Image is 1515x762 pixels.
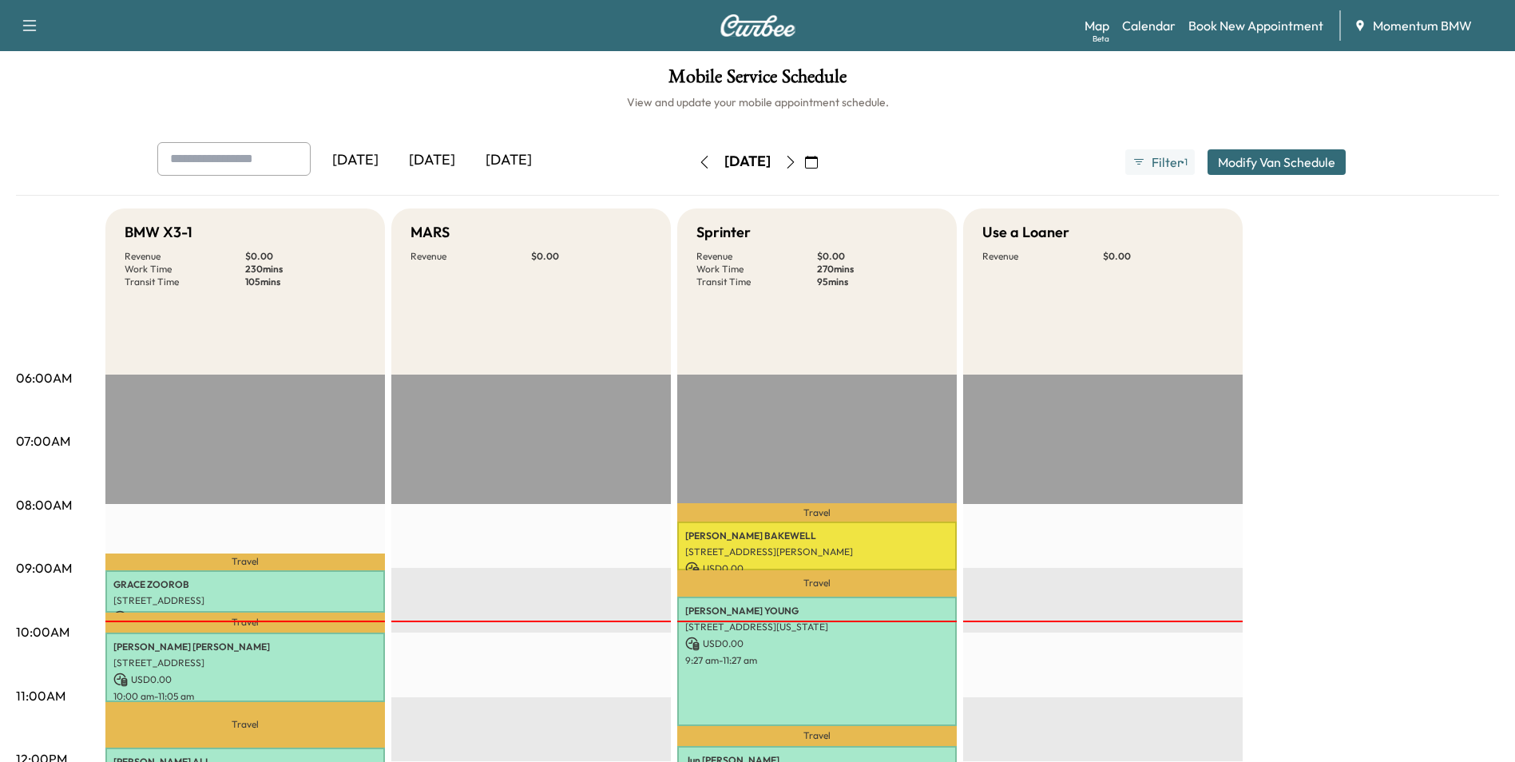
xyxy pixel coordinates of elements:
[677,570,957,597] p: Travel
[685,562,949,576] p: USD 0.00
[1085,16,1109,35] a: MapBeta
[817,250,938,263] p: $ 0.00
[105,613,385,632] p: Travel
[410,221,450,244] h5: MARS
[394,142,470,179] div: [DATE]
[724,152,771,172] div: [DATE]
[113,610,377,625] p: USD 0.00
[685,637,949,651] p: USD 0.00
[1103,250,1224,263] p: $ 0.00
[685,654,949,667] p: 9:27 am - 11:27 am
[125,276,245,288] p: Transit Time
[1152,153,1180,172] span: Filter
[16,368,72,387] p: 06:00AM
[685,546,949,558] p: [STREET_ADDRESS][PERSON_NAME]
[113,578,377,591] p: GRACE ZOOROB
[125,221,192,244] h5: BMW X3-1
[410,250,531,263] p: Revenue
[1122,16,1176,35] a: Calendar
[16,67,1499,94] h1: Mobile Service Schedule
[16,94,1499,110] h6: View and update your mobile appointment schedule.
[696,221,751,244] h5: Sprinter
[245,250,366,263] p: $ 0.00
[817,263,938,276] p: 270 mins
[125,250,245,263] p: Revenue
[1208,149,1346,175] button: Modify Van Schedule
[696,250,817,263] p: Revenue
[16,622,69,641] p: 10:00AM
[685,621,949,633] p: [STREET_ADDRESS][US_STATE]
[1188,16,1323,35] a: Book New Appointment
[113,657,377,669] p: [STREET_ADDRESS]
[1373,16,1472,35] span: Momentum BMW
[245,263,366,276] p: 230 mins
[113,641,377,653] p: [PERSON_NAME] [PERSON_NAME]
[125,263,245,276] p: Work Time
[16,495,72,514] p: 08:00AM
[685,530,949,542] p: [PERSON_NAME] BAKEWELL
[105,702,385,748] p: Travel
[1184,156,1188,169] span: 1
[677,726,957,747] p: Travel
[677,503,957,522] p: Travel
[1180,158,1184,166] span: ●
[982,221,1069,244] h5: Use a Loaner
[982,250,1103,263] p: Revenue
[1125,149,1194,175] button: Filter●1
[113,594,377,607] p: [STREET_ADDRESS]
[16,686,65,705] p: 11:00AM
[317,142,394,179] div: [DATE]
[531,250,652,263] p: $ 0.00
[113,690,377,703] p: 10:00 am - 11:05 am
[470,142,547,179] div: [DATE]
[720,14,796,37] img: Curbee Logo
[16,431,70,450] p: 07:00AM
[16,558,72,577] p: 09:00AM
[105,554,385,570] p: Travel
[245,276,366,288] p: 105 mins
[685,605,949,617] p: [PERSON_NAME] YOUNG
[696,263,817,276] p: Work Time
[113,673,377,687] p: USD 0.00
[1093,33,1109,45] div: Beta
[696,276,817,288] p: Transit Time
[817,276,938,288] p: 95 mins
